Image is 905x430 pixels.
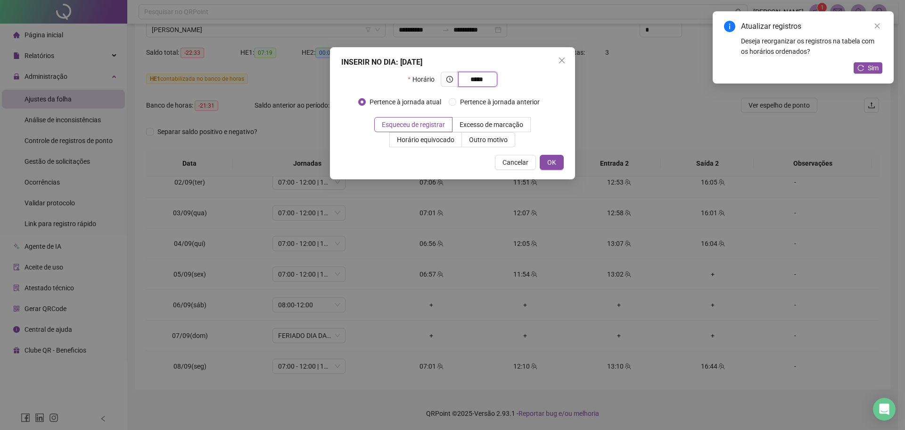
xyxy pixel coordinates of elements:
span: close [874,23,880,29]
div: INSERIR NO DIA : [DATE] [341,57,564,68]
button: Sim [854,62,882,74]
span: Cancelar [502,157,528,168]
span: clock-circle [446,76,453,83]
span: Horário equivocado [397,136,454,143]
div: Deseja reorganizar os registros na tabela com os horários ordenados? [741,36,882,57]
span: OK [547,157,556,168]
a: Close [872,21,882,31]
span: Sim [868,63,879,73]
label: Horário [408,72,440,87]
span: reload [857,65,864,71]
span: Pertence à jornada anterior [456,97,543,107]
button: Close [554,53,569,68]
span: info-circle [724,21,735,32]
span: Esqueceu de registrar [382,121,445,128]
div: Atualizar registros [741,21,882,32]
div: Open Intercom Messenger [873,398,896,421]
span: Excesso de marcação [460,121,523,128]
span: Outro motivo [469,136,508,143]
button: OK [540,155,564,170]
span: Pertence à jornada atual [366,97,445,107]
button: Cancelar [495,155,536,170]
span: close [558,57,566,64]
